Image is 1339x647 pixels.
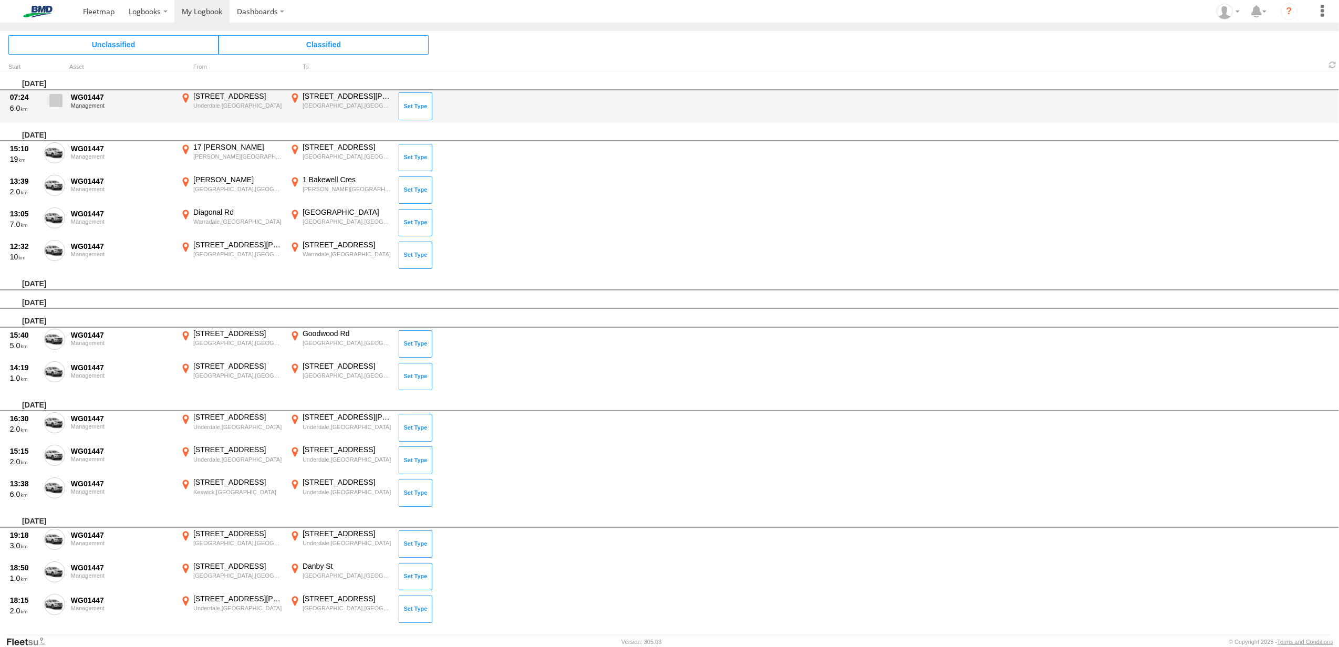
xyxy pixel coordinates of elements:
label: Click to View Event Location [288,529,393,559]
div: 5.0 [10,341,38,350]
div: To [288,65,393,70]
div: Management [71,540,173,546]
div: WG01447 [71,414,173,423]
div: 1.0 [10,373,38,383]
div: [GEOGRAPHIC_DATA],[GEOGRAPHIC_DATA] [303,372,391,379]
label: Click to View Event Location [288,329,393,359]
div: [GEOGRAPHIC_DATA],[GEOGRAPHIC_DATA] [193,185,282,193]
div: Management [71,456,173,462]
div: Management [71,102,173,109]
div: Underdale,[GEOGRAPHIC_DATA] [303,456,391,463]
div: 13:39 [10,176,38,186]
div: WG01447 [71,446,173,456]
i: ? [1281,3,1298,20]
div: Asset [69,65,174,70]
div: [GEOGRAPHIC_DATA],[GEOGRAPHIC_DATA] [303,572,391,579]
div: [GEOGRAPHIC_DATA],[GEOGRAPHIC_DATA] [303,339,391,347]
label: Click to View Event Location [288,412,393,443]
div: [STREET_ADDRESS] [193,91,282,101]
div: Management [71,488,173,495]
div: Underdale,[GEOGRAPHIC_DATA] [193,604,282,612]
label: Click to View Event Location [288,207,393,238]
div: [STREET_ADDRESS][PERSON_NAME] [303,412,391,422]
div: [STREET_ADDRESS] [193,329,282,338]
div: [GEOGRAPHIC_DATA],[GEOGRAPHIC_DATA] [193,572,282,579]
button: Click to Set [399,92,432,120]
label: Click to View Event Location [179,412,284,443]
button: Click to Set [399,242,432,269]
label: Click to View Event Location [288,445,393,475]
label: Click to View Event Location [179,142,284,173]
label: Click to View Event Location [179,240,284,270]
div: Underdale,[GEOGRAPHIC_DATA] [303,539,391,547]
div: Warradale,[GEOGRAPHIC_DATA] [193,218,282,225]
div: [GEOGRAPHIC_DATA],[GEOGRAPHIC_DATA] [193,339,282,347]
div: 13:05 [10,209,38,218]
label: Click to View Event Location [288,594,393,624]
div: Management [71,340,173,346]
div: WG01447 [71,479,173,488]
div: [STREET_ADDRESS][PERSON_NAME] [193,240,282,249]
div: 19:18 [10,530,38,540]
div: [STREET_ADDRESS] [193,561,282,571]
div: [GEOGRAPHIC_DATA],[GEOGRAPHIC_DATA] [303,604,391,612]
button: Click to Set [399,330,432,358]
label: Click to View Event Location [179,207,284,238]
div: [GEOGRAPHIC_DATA] [303,207,391,217]
div: 3.0 [10,541,38,550]
div: [STREET_ADDRESS] [193,445,282,454]
div: Underdale,[GEOGRAPHIC_DATA] [303,423,391,431]
div: [STREET_ADDRESS][PERSON_NAME] [303,91,391,101]
label: Click to View Event Location [288,477,393,508]
div: [STREET_ADDRESS] [303,477,391,487]
div: [STREET_ADDRESS] [303,240,391,249]
div: [GEOGRAPHIC_DATA],[GEOGRAPHIC_DATA] [303,102,391,109]
div: 2.0 [10,424,38,434]
div: 07:24 [10,92,38,102]
div: WG01447 [71,144,173,153]
button: Click to Set [399,446,432,474]
label: Click to View Event Location [179,445,284,475]
div: Management [71,372,173,379]
button: Click to Set [399,530,432,558]
div: 15:10 [10,144,38,153]
span: Click to view Unclassified Trips [8,35,219,54]
button: Click to Set [399,479,432,506]
div: Underdale,[GEOGRAPHIC_DATA] [303,488,391,496]
div: 1.0 [10,573,38,583]
div: WG01447 [71,330,173,340]
div: 2.0 [10,606,38,615]
div: 15:15 [10,446,38,456]
div: [GEOGRAPHIC_DATA],[GEOGRAPHIC_DATA] [303,153,391,160]
div: Management [71,251,173,257]
div: © Copyright 2025 - [1229,639,1333,645]
div: 15:40 [10,330,38,340]
div: [STREET_ADDRESS] [193,529,282,538]
div: WG01447 [71,363,173,372]
img: bmd-logo.svg [11,6,65,17]
div: [GEOGRAPHIC_DATA],[GEOGRAPHIC_DATA] [193,372,282,379]
div: 17 [PERSON_NAME] [193,142,282,152]
div: [PERSON_NAME][GEOGRAPHIC_DATA] [303,185,391,193]
div: 12:32 [10,242,38,251]
span: Click to view Classified Trips [219,35,429,54]
div: 16:30 [10,414,38,423]
div: [GEOGRAPHIC_DATA],[GEOGRAPHIC_DATA] [193,539,282,547]
div: WG01447 [71,596,173,605]
div: [STREET_ADDRESS] [193,412,282,422]
div: 6.0 [10,489,38,499]
div: Underdale,[GEOGRAPHIC_DATA] [193,423,282,431]
label: Click to View Event Location [179,477,284,508]
div: 19 [10,154,38,164]
div: 2.0 [10,187,38,196]
label: Click to View Event Location [288,142,393,173]
a: Visit our Website [6,636,54,647]
div: WG01447 [71,242,173,251]
div: Underdale,[GEOGRAPHIC_DATA] [193,456,282,463]
div: [STREET_ADDRESS] [303,594,391,603]
label: Click to View Event Location [179,329,284,359]
div: [GEOGRAPHIC_DATA],[GEOGRAPHIC_DATA] [303,218,391,225]
button: Click to Set [399,596,432,623]
label: Click to View Event Location [179,91,284,122]
div: WG01447 [71,92,173,102]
